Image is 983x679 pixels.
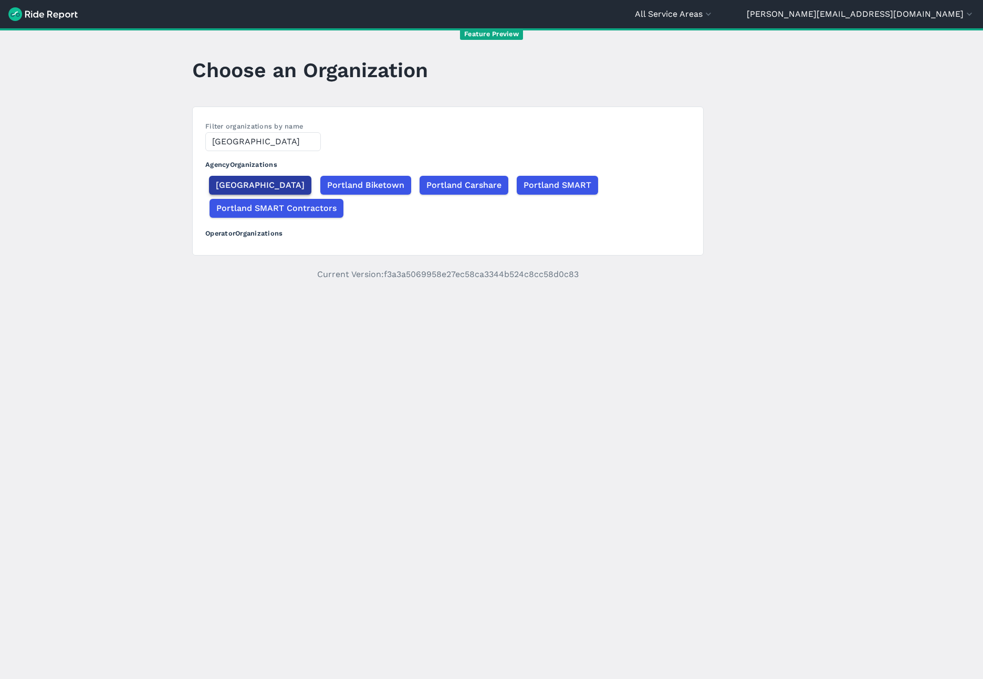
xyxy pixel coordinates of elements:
[205,220,691,242] h3: Operator Organizations
[205,151,691,174] h3: Agency Organizations
[517,176,598,195] button: Portland SMART
[205,122,303,130] label: Filter organizations by name
[420,176,508,195] button: Portland Carshare
[8,7,78,21] img: Ride Report
[192,56,428,84] h1: Choose an Organization
[209,176,311,195] button: [GEOGRAPHIC_DATA]
[205,132,321,151] input: Filter by name
[747,8,975,20] button: [PERSON_NAME][EMAIL_ADDRESS][DOMAIN_NAME]
[210,199,343,218] button: Portland SMART Contractors
[635,8,714,20] button: All Service Areas
[192,268,704,281] p: Current Version: f3a3a5069958e27ec58ca3344b524c8cc58d0c83
[426,179,501,192] span: Portland Carshare
[460,29,523,40] span: Feature Preview
[524,179,591,192] span: Portland SMART
[216,179,305,192] span: [GEOGRAPHIC_DATA]
[320,176,411,195] button: Portland Biketown
[327,179,404,192] span: Portland Biketown
[216,202,337,215] span: Portland SMART Contractors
